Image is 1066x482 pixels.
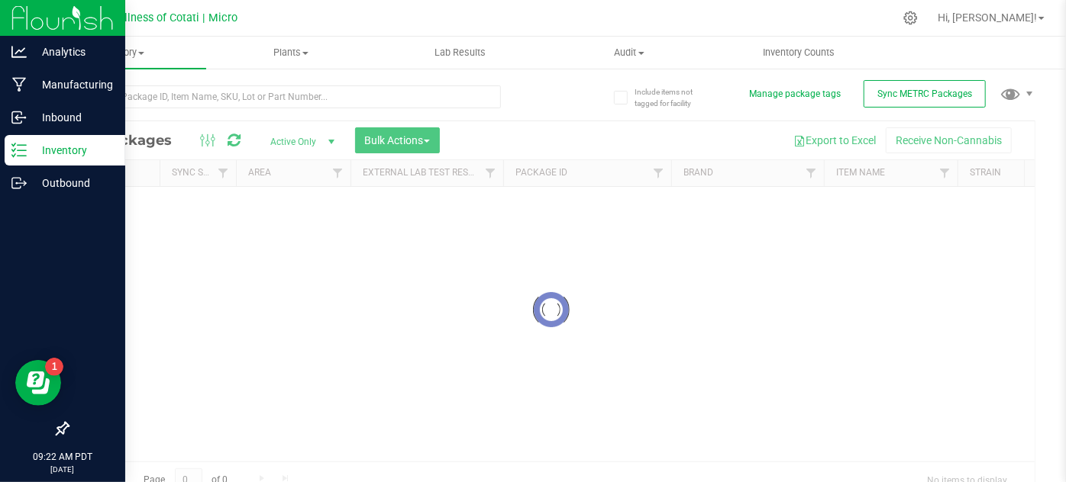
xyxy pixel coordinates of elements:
span: Mercy Wellness of Cotati | Micro [74,11,237,24]
p: Outbound [27,174,118,192]
p: Manufacturing [27,76,118,94]
a: Plants [206,37,376,69]
p: Analytics [27,43,118,61]
inline-svg: Inbound [11,110,27,125]
span: Plants [207,46,375,59]
p: [DATE] [7,464,118,475]
span: Include items not tagged for facility [635,86,711,109]
p: Inventory [27,141,118,159]
inline-svg: Analytics [11,44,27,59]
button: Manage package tags [749,88,841,101]
span: Sync METRC Packages [877,88,972,99]
iframe: Resource center [15,360,61,406]
button: Sync METRC Packages [864,80,986,108]
a: Inventory Counts [714,37,883,69]
span: Lab Results [414,46,506,59]
inline-svg: Outbound [11,175,27,191]
div: Manage settings [901,11,920,25]
inline-svg: Manufacturing [11,77,27,92]
a: Audit [544,37,714,69]
input: Search Package ID, Item Name, SKU, Lot or Part Number... [67,85,501,108]
span: Hi, [PERSON_NAME]! [938,11,1037,24]
a: Lab Results [376,37,545,69]
p: 09:22 AM PDT [7,450,118,464]
iframe: Resource center unread badge [45,358,63,376]
span: Audit [545,46,713,59]
span: Inventory Counts [742,46,855,59]
p: Inbound [27,108,118,127]
inline-svg: Inventory [11,143,27,158]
